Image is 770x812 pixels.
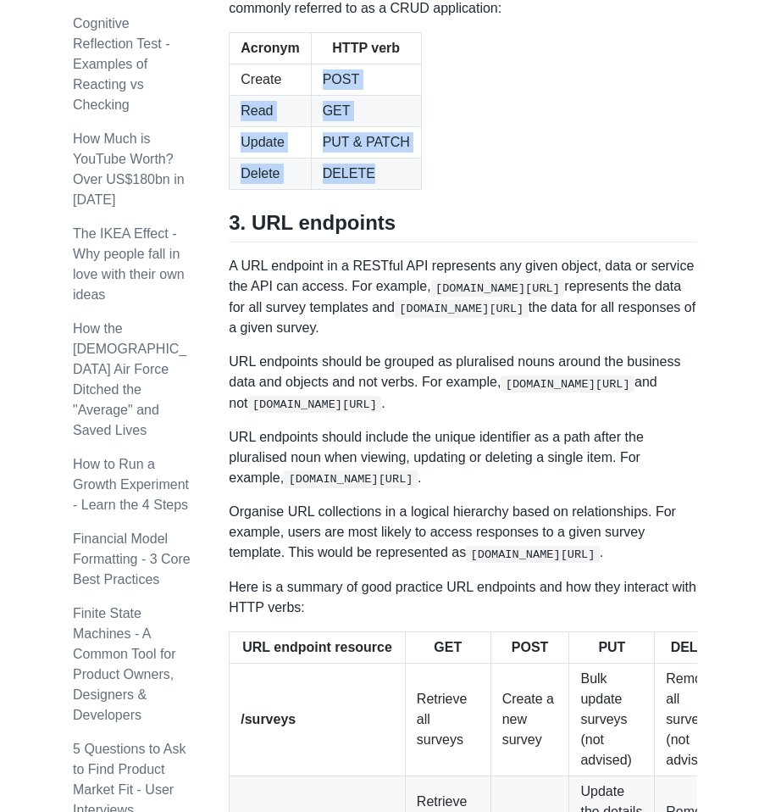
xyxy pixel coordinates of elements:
th: Acronym [230,33,311,64]
p: URL endpoints should include the unique identifier as a path after the pluralised noun when viewi... [229,427,697,488]
th: HTTP verb [311,33,421,64]
a: Cognitive Reflection Test - Examples of Reacting vs Checking [73,16,169,112]
a: How the [DEMOGRAPHIC_DATA] Air Force Ditched the "Average" and Saved Lives [73,321,186,437]
th: DELETE [655,631,740,663]
h2: 3. URL endpoints [229,210,697,242]
p: A URL endpoint in a RESTful API represents any given object, data or service the API can access. ... [229,256,697,338]
td: Remove all surveys (not advised) [655,663,740,776]
a: Finite State Machines - A Common Tool for Product Owners, Designers & Developers [73,606,176,722]
td: Read [230,96,311,127]
p: Organise URL collections in a logical hierarchy based on relationships. For example, users are mo... [229,502,697,563]
td: Create [230,64,311,96]
code: [DOMAIN_NAME][URL] [284,470,418,487]
code: [DOMAIN_NAME][URL] [248,396,382,413]
code: [DOMAIN_NAME][URL] [501,375,634,392]
td: PUT & PATCH [311,127,421,159]
td: POST [311,64,421,96]
a: Financial Model Formatting - 3 Core Best Practices [73,531,191,587]
th: URL endpoint resource [230,631,406,663]
th: POST [490,631,569,663]
strong: /surveys [241,712,296,726]
td: GET [311,96,421,127]
p: Here is a summary of good practice URL endpoints and how they interact with HTTP verbs: [229,577,697,618]
p: URL endpoints should be grouped as pluralised nouns around the business data and objects and not ... [229,352,697,414]
td: Retrieve all surveys [405,663,490,776]
th: GET [405,631,490,663]
a: How Much is YouTube Worth? Over US$180bn in [DATE] [73,131,185,207]
td: Delete [230,159,311,190]
code: [DOMAIN_NAME][URL] [431,280,565,297]
td: Update [230,127,311,159]
code: [DOMAIN_NAME][URL] [466,546,600,563]
code: [DOMAIN_NAME][URL] [395,300,529,317]
a: How to Run a Growth Experiment - Learn the 4 Steps [73,457,189,512]
th: PUT [569,631,655,663]
td: Create a new survey [490,663,569,776]
td: Bulk update surveys (not advised) [569,663,655,776]
a: The IKEA Effect - Why people fall in love with their own ideas [73,226,185,302]
td: DELETE [311,159,421,190]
